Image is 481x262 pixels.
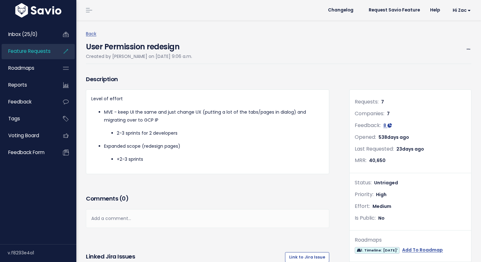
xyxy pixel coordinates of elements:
a: Request Savio Feature [364,5,425,15]
span: Inbox (25/0) [8,31,38,38]
span: Feature Requests [8,48,51,54]
h4: User Permission redesign [86,38,192,53]
a: Feature Requests [2,44,53,59]
span: Effort: [355,202,370,210]
a: Voting Board [2,128,53,143]
a: Add To Roadmap [402,246,443,254]
span: Requests: [355,98,379,105]
span: 538 [379,134,409,140]
span: 8 [383,122,386,129]
p: MVE - keep UI the same and just change UX (putting a lot of the tabs/pages in dialog) and migrati... [104,108,324,124]
span: High [376,191,387,198]
span: Tags [8,115,20,122]
h3: Description [86,75,329,84]
a: Reports [2,78,53,92]
span: Roadmaps [8,65,34,71]
span: Is Public: [355,214,376,222]
span: Status: [355,179,372,186]
a: Feedback [2,95,53,109]
span: MRR: [355,157,366,164]
span: 7 [387,110,390,117]
span: days ago [387,134,409,140]
p: Level of effort [91,95,324,103]
li: +2-3 sprints [117,155,324,163]
span: Untriaged [374,180,398,186]
span: Last Requested: [355,145,394,152]
a: Back [86,31,96,37]
span: Hi Zac [453,8,471,13]
span: 23 [396,146,424,152]
a: Tags [2,111,53,126]
span: Feedback: [355,122,381,129]
span: 40,650 [369,157,386,164]
span: Changelog [328,8,353,12]
span: Feedback [8,98,31,105]
p: Expanded scope (redesign pages) [104,142,324,150]
span: Feedback form [8,149,45,156]
img: logo-white.9d6f32f41409.svg [14,3,63,18]
div: Roadmaps [355,236,466,245]
a: 1. Timeline: [DATE]' [355,246,400,254]
a: Inbox (25/0) [2,27,53,42]
span: Voting Board [8,132,39,139]
span: No [378,215,385,221]
div: Add a comment... [86,209,329,228]
a: Feedback form [2,145,53,160]
span: Medium [373,203,391,209]
span: Reports [8,81,27,88]
span: 1. Timeline: [DATE]' [355,247,400,254]
span: Created by [PERSON_NAME] on [DATE] 9:06 a.m. [86,53,192,60]
span: days ago [402,146,424,152]
a: Hi Zac [445,5,476,15]
a: Roadmaps [2,61,53,75]
h3: Comments ( ) [86,194,329,203]
a: 8 [383,122,392,129]
span: 0 [122,195,126,202]
div: v.f8293e4a1 [8,244,76,261]
span: Priority: [355,191,373,198]
a: Help [425,5,445,15]
span: 7 [381,99,384,105]
span: Opened: [355,133,376,141]
li: 2-3 sprints for 2 developers [117,129,324,137]
span: Companies: [355,110,384,117]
